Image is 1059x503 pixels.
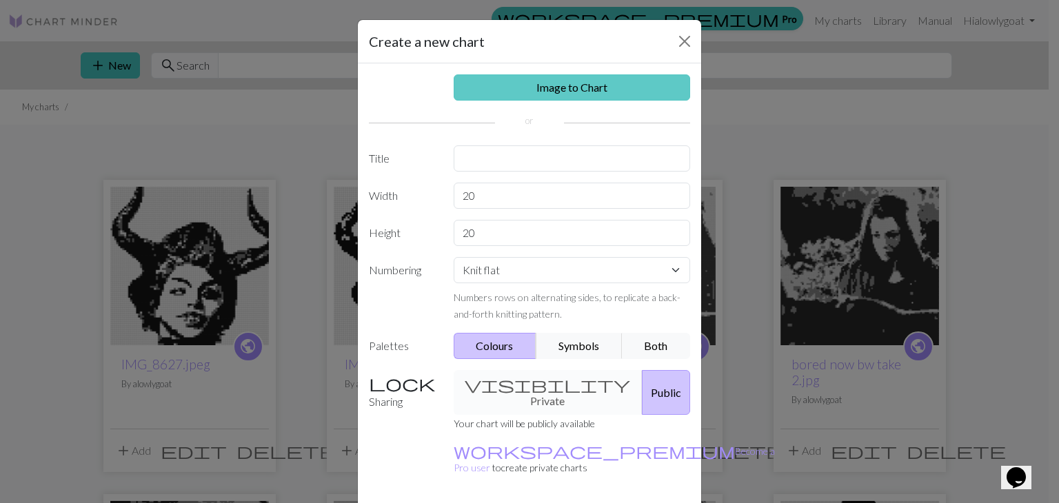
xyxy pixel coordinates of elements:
label: Height [361,220,445,246]
small: Numbers rows on alternating sides, to replicate a back-and-forth knitting pattern. [454,291,680,320]
button: Public [642,370,690,415]
button: Close [674,30,696,52]
label: Numbering [361,257,445,322]
label: Palettes [361,333,445,359]
small: to create private charts [454,445,775,473]
h5: Create a new chart [369,31,485,52]
iframe: chat widget [1001,448,1045,489]
label: Width [361,183,445,209]
label: Title [361,145,445,172]
small: Your chart will be publicly available [454,418,595,429]
button: Colours [454,333,537,359]
span: workspace_premium [454,441,735,460]
button: Both [622,333,691,359]
button: Symbols [536,333,623,359]
a: Image to Chart [454,74,691,101]
label: Sharing [361,370,445,415]
a: Become a Pro user [454,445,775,473]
